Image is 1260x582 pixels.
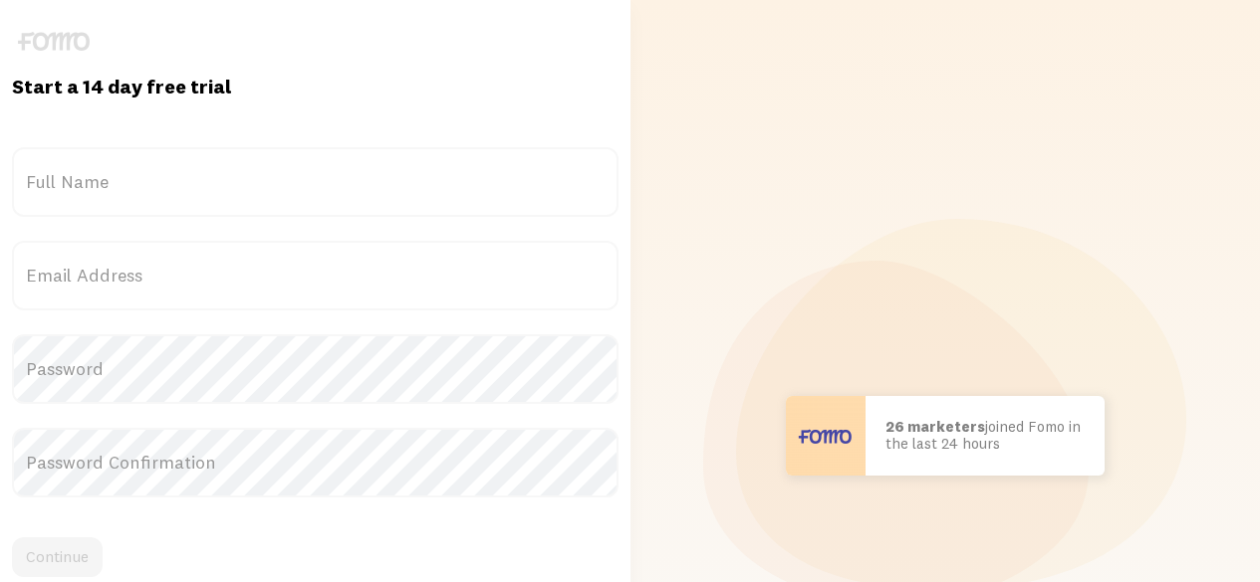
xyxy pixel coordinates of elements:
h1: Start a 14 day free trial [12,74,619,99]
label: Full Name [12,147,619,217]
b: 26 marketers [885,417,985,436]
p: joined Fomo in the last 24 hours [885,419,1085,452]
img: fomo-logo-gray-b99e0e8ada9f9040e2984d0d95b3b12da0074ffd48d1e5cb62ac37fc77b0b268.svg [18,32,90,51]
label: Email Address [12,241,619,310]
img: User avatar [786,396,866,476]
label: Password [12,334,619,404]
label: Password Confirmation [12,428,619,497]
